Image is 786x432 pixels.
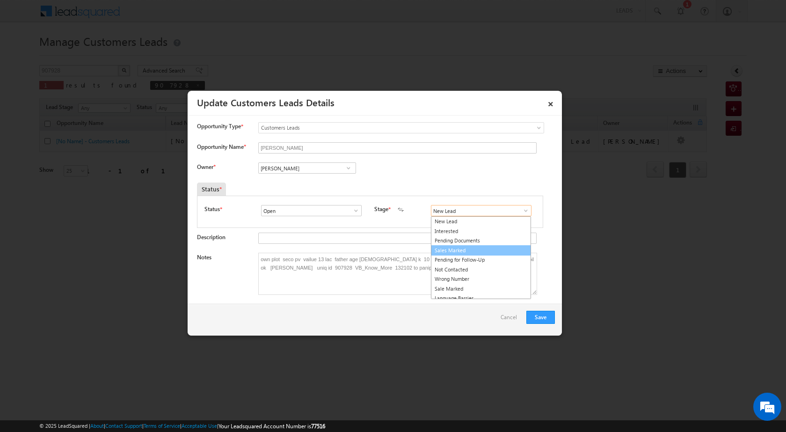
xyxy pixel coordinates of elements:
[197,122,241,131] span: Opportunity Type
[431,236,531,246] a: Pending Documents
[144,423,180,429] a: Terms of Service
[127,288,170,301] em: Start Chat
[197,163,215,170] label: Owner
[153,5,176,27] div: Minimize live chat window
[258,162,356,174] input: Type to Search
[258,122,544,133] a: Customers Leads
[90,423,104,429] a: About
[39,422,325,431] span: © 2025 LeadSquared | | | | |
[197,183,226,196] div: Status
[431,255,531,265] a: Pending for Follow-Up
[431,245,531,256] a: Sales Marked
[431,284,531,294] a: Sale Marked
[197,234,226,241] label: Description
[517,206,529,215] a: Show All Items
[16,49,39,61] img: d_60004797649_company_0_60004797649
[431,274,531,284] a: Wrong Number
[526,311,555,324] button: Save
[342,163,354,173] a: Show All Items
[197,254,211,261] label: Notes
[261,205,362,216] input: Type to Search
[12,87,171,280] textarea: Type your message and hit 'Enter'
[259,124,506,132] span: Customers Leads
[204,205,220,213] label: Status
[182,423,217,429] a: Acceptable Use
[348,206,359,215] a: Show All Items
[374,205,388,213] label: Stage
[431,227,531,236] a: Interested
[431,205,531,216] input: Type to Search
[311,423,325,430] span: 77516
[105,423,142,429] a: Contact Support
[431,217,531,227] a: New Lead
[543,94,559,110] a: ×
[218,423,325,430] span: Your Leadsquared Account Number is
[197,143,246,150] label: Opportunity Name
[501,311,522,329] a: Cancel
[49,49,157,61] div: Chat with us now
[197,95,335,109] a: Update Customers Leads Details
[431,265,531,275] a: Not Contacted
[431,293,531,303] a: Language Barrier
